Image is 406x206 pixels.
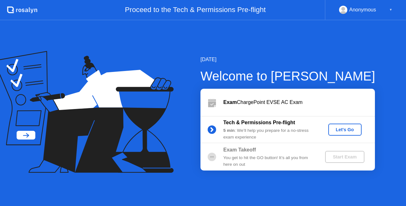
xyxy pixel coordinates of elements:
b: 5 min [223,128,235,133]
b: Tech & Permissions Pre-flight [223,120,295,125]
div: ChargePoint EVSE AC Exam [223,99,375,106]
div: Start Exam [328,154,362,159]
b: Exam [223,100,237,105]
button: Let's Go [328,124,362,136]
div: ▼ [389,6,392,14]
div: Welcome to [PERSON_NAME] [200,67,375,86]
div: Anonymous [349,6,376,14]
b: Exam Takeoff [223,147,256,152]
div: You get to hit the GO button! It’s all you from here on out [223,155,315,168]
div: : We’ll help you prepare for a no-stress exam experience [223,127,315,140]
div: Let's Go [331,127,359,132]
div: [DATE] [200,56,375,63]
button: Start Exam [325,151,364,163]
